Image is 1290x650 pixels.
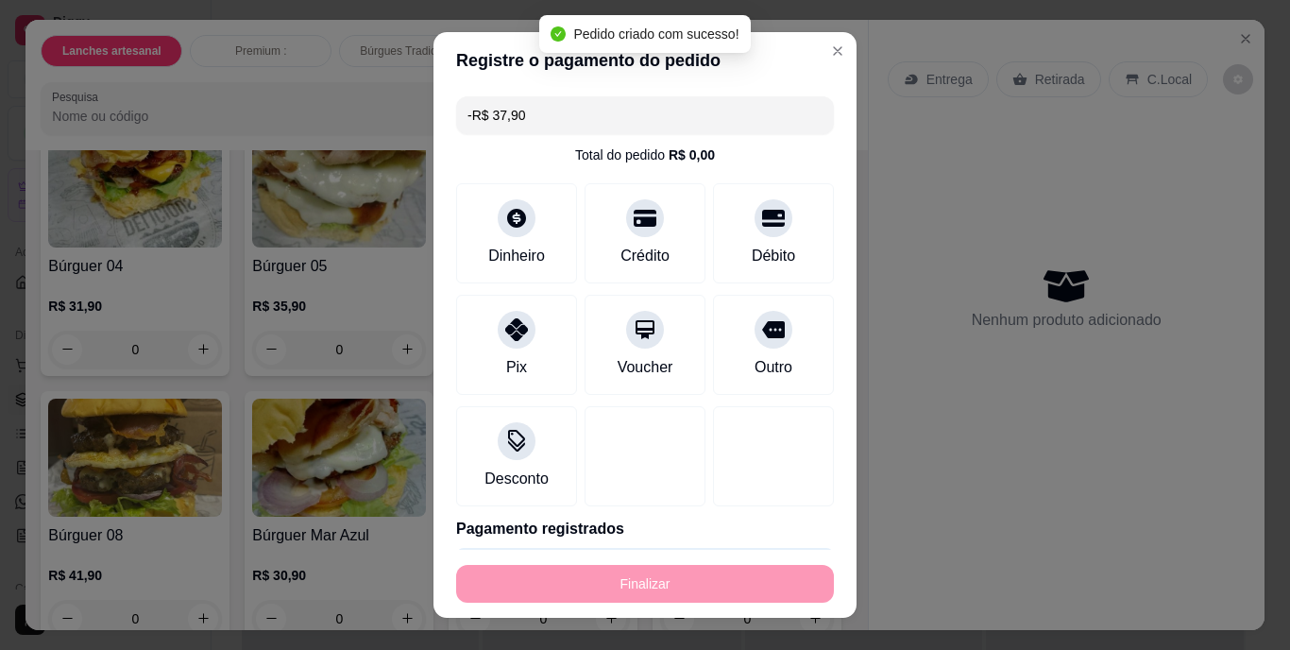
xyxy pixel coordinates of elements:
p: Pagamento registrados [456,518,834,540]
input: Ex.: hambúrguer de cordeiro [467,96,823,134]
header: Registre o pagamento do pedido [433,32,857,89]
div: Outro [755,356,792,379]
button: Close [823,36,853,66]
span: check-circle [551,26,566,42]
div: R$ 0,00 [669,145,715,164]
div: Débito [752,245,795,267]
div: Desconto [484,468,549,490]
div: Crédito [620,245,670,267]
div: Pix [506,356,527,379]
span: Pedido criado com sucesso! [573,26,738,42]
div: Dinheiro [488,245,545,267]
div: Voucher [618,356,673,379]
div: Total do pedido [575,145,715,164]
